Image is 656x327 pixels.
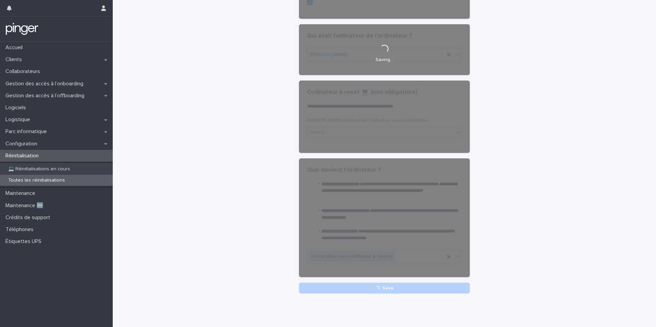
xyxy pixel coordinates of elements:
[3,93,90,99] p: Gestion des accès à l’offboarding
[5,22,39,36] img: mTgBEunGTSyRkCgitkcU
[3,202,49,209] p: Maintenance 🆕
[3,104,31,111] p: Logiciels
[3,44,28,51] p: Accueil
[299,283,470,294] button: Save
[3,153,44,159] p: Réinitialisation
[3,81,89,87] p: Gestion des accès à l’onboarding
[3,166,76,172] p: 💻 Réinitialisations en cours
[3,56,27,63] p: Clients
[382,286,394,290] span: Save
[3,226,39,233] p: Téléphones
[3,128,52,135] p: Parc informatique
[3,141,43,147] p: Configuration
[375,57,393,63] p: Saving…
[3,238,47,245] p: Étiquettes UPS
[3,116,36,123] p: Logistique
[3,177,70,183] p: Toutes les réinitialisations
[3,214,56,221] p: Crédits de support
[3,190,41,197] p: Maintenance
[3,68,45,75] p: Collaborateurs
